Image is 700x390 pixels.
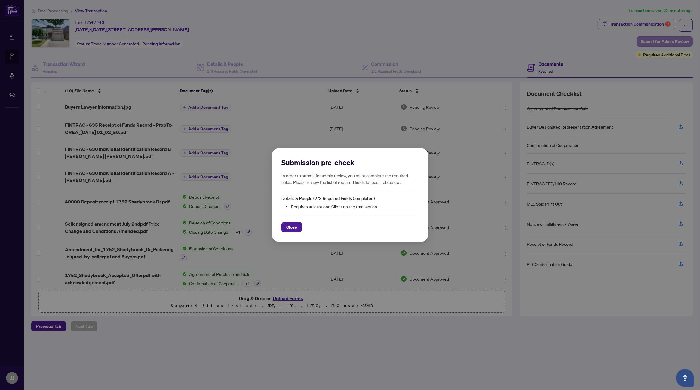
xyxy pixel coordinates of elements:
[281,172,419,185] h5: In order to submit for admin review, you must complete the required fields. Please review the lis...
[676,369,694,387] button: Open asap
[286,222,297,232] span: Close
[281,158,419,167] h2: Submission pre-check
[281,222,302,232] button: Close
[281,196,375,201] span: Details & People (2/3 Required Fields Completed)
[291,203,419,210] li: Requires at least one Client on the transaction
